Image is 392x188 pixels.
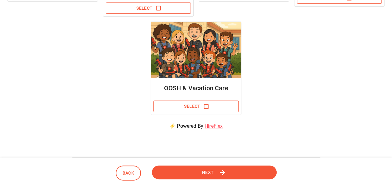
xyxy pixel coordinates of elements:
a: HireFlex [205,123,223,129]
button: Back [116,166,141,181]
button: Select [106,2,191,14]
p: ⚡ Powered By [162,115,230,137]
span: Next [202,169,214,176]
span: Back [123,169,134,177]
img: Package [151,22,241,78]
h6: OOSH & Vacation Care [156,83,236,93]
button: Next [152,166,277,180]
button: Select [153,101,238,112]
